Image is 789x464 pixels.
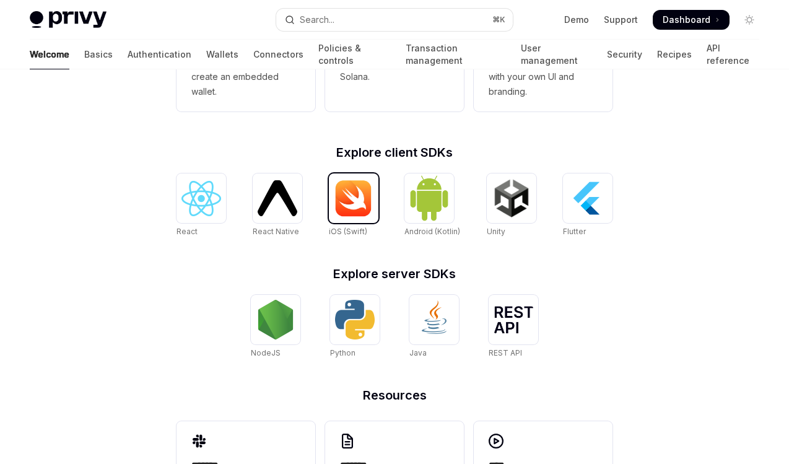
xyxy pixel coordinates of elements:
h2: Explore client SDKs [177,146,612,159]
a: User management [521,40,592,69]
span: Flutter [563,227,586,236]
span: React Native [253,227,299,236]
span: Use the React SDK to authenticate a user and create an embedded wallet. [191,40,300,99]
span: REST API [489,348,522,357]
img: NodeJS [256,300,295,339]
a: Recipes [657,40,692,69]
span: Android (Kotlin) [404,227,460,236]
span: ⌘ K [492,15,505,25]
a: Connectors [253,40,303,69]
a: Authentication [128,40,191,69]
a: Security [607,40,642,69]
span: React [177,227,198,236]
a: Basics [84,40,113,69]
a: FlutterFlutter [563,173,612,238]
img: Python [335,300,375,339]
h2: Explore server SDKs [177,268,612,280]
img: light logo [30,11,107,28]
span: iOS (Swift) [329,227,367,236]
img: Android (Kotlin) [409,175,449,221]
a: Demo [564,14,589,26]
div: Search... [300,12,334,27]
a: Welcome [30,40,69,69]
span: Whitelabel login, wallets, and user management with your own UI and branding. [489,40,598,99]
a: Dashboard [653,10,730,30]
a: Wallets [206,40,238,69]
img: iOS (Swift) [334,180,373,217]
a: iOS (Swift)iOS (Swift) [329,173,378,238]
span: Unity [487,227,505,236]
a: UnityUnity [487,173,536,238]
a: API reference [707,40,759,69]
a: ReactReact [177,173,226,238]
img: React [181,181,221,216]
img: React Native [258,180,297,216]
a: PythonPython [330,295,380,359]
span: Java [409,348,427,357]
a: REST APIREST API [489,295,538,359]
a: Support [604,14,638,26]
img: Unity [492,178,531,218]
a: Transaction management [406,40,506,69]
button: Toggle dark mode [739,10,759,30]
span: Python [330,348,355,357]
button: Open search [276,9,513,31]
span: NodeJS [251,348,281,357]
img: Java [414,300,454,339]
a: NodeJSNodeJS [251,295,300,359]
span: Dashboard [663,14,710,26]
h2: Resources [177,389,612,401]
a: Policies & controls [318,40,391,69]
a: Android (Kotlin)Android (Kotlin) [404,173,460,238]
a: React NativeReact Native [253,173,302,238]
img: REST API [494,306,533,333]
a: JavaJava [409,295,459,359]
img: Flutter [568,178,608,218]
